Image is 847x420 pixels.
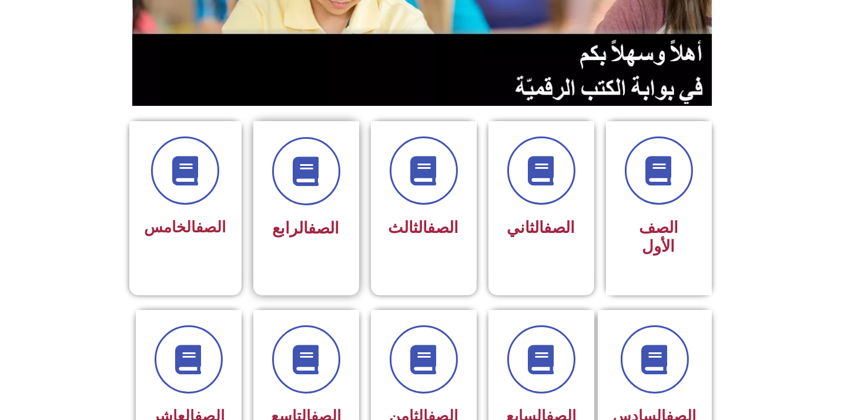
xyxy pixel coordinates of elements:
[309,219,340,238] a: الصف
[273,219,340,238] span: الرابع
[196,218,226,236] a: الصف
[428,218,459,237] a: الصف
[389,218,459,237] span: الثالث
[639,218,678,256] span: الصف الأول
[507,218,575,237] span: الثاني
[544,218,575,237] a: الصف
[145,218,226,236] span: الخامس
